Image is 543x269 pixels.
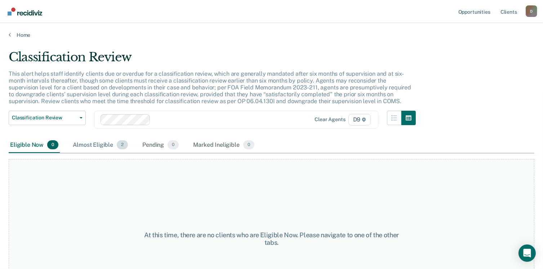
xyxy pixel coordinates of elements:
div: Eligible Now0 [9,137,60,153]
div: Almost Eligible2 [71,137,129,153]
span: 2 [117,140,128,150]
div: Open Intercom Messenger [518,244,536,262]
button: Profile dropdown button [526,5,537,17]
div: At this time, there are no clients who are Eligible Now. Please navigate to one of the other tabs. [140,231,403,247]
span: 0 [243,140,254,150]
span: 0 [168,140,179,150]
a: Home [9,32,534,38]
img: Recidiviz [8,8,42,16]
div: Classification Review [9,50,416,70]
button: Classification Review [9,111,86,125]
span: D9 [348,114,371,125]
span: Classification Review [12,115,77,121]
div: Marked Ineligible0 [192,137,256,153]
div: Pending0 [141,137,180,153]
span: 0 [47,140,58,150]
p: This alert helps staff identify clients due or overdue for a classification review, which are gen... [9,70,411,105]
div: Clear agents [315,116,345,123]
div: D [526,5,537,17]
